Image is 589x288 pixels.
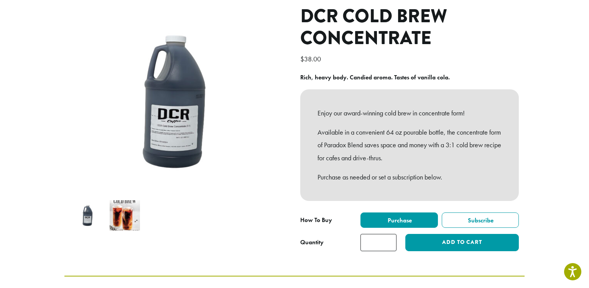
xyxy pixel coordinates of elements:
[318,126,502,165] p: Available in a convenient 64 oz pourable bottle, the concentrate form of Paradox Blend saves spac...
[405,234,519,251] button: Add to cart
[300,73,450,81] b: Rich, heavy body. Candied aroma. Tastes of vanilla cola.
[300,54,323,63] bdi: 38.00
[300,5,519,49] h1: DCR Cold Brew Concentrate
[360,234,397,251] input: Product quantity
[300,54,304,63] span: $
[73,200,104,230] img: DCR Cold Brew Concentrate
[318,171,502,184] p: Purchase as needed or set a subscription below.
[467,216,494,224] span: Subscribe
[318,107,502,120] p: Enjoy our award-winning cold brew in concentrate form!
[110,200,140,230] img: DCR Cold Brew Concentrate - Image 2
[300,238,324,247] div: Quantity
[300,216,332,224] span: How To Buy
[387,216,412,224] span: Purchase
